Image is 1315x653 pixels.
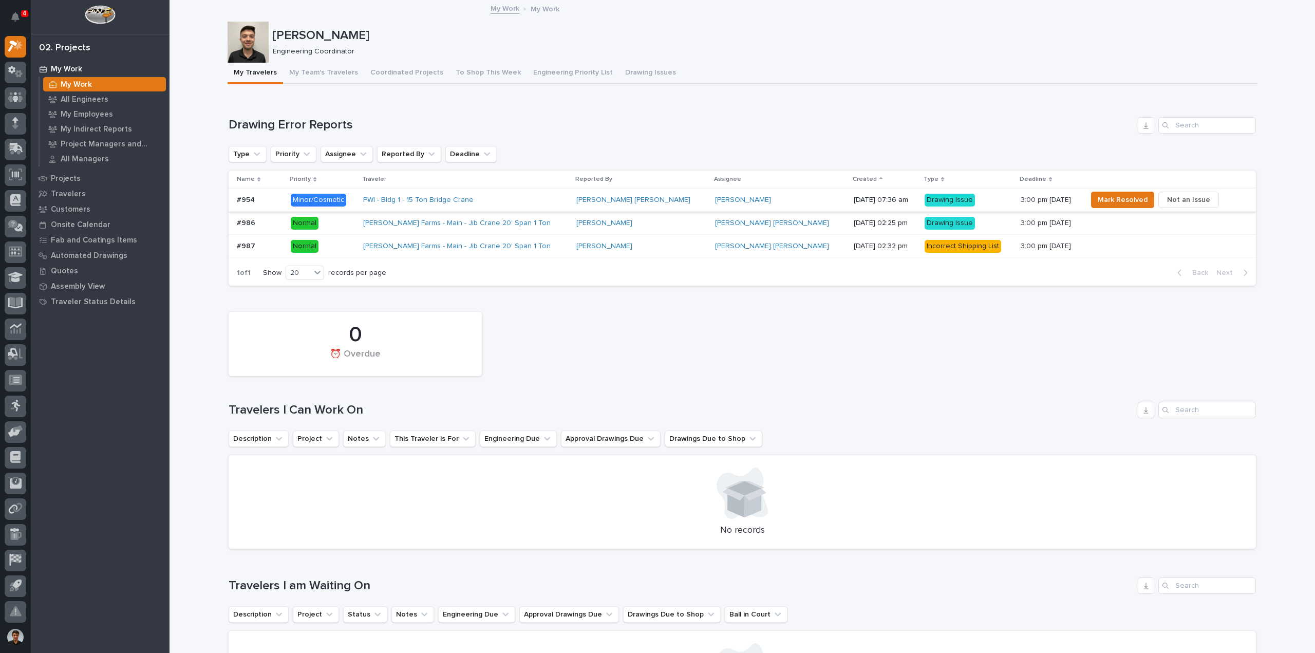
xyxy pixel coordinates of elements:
[61,110,113,119] p: My Employees
[1158,577,1256,594] div: Search
[51,297,136,307] p: Traveler Status Details
[1167,194,1210,206] span: Not an Issue
[40,77,170,91] a: My Work
[293,606,339,623] button: Project
[449,63,527,84] button: To Shop This Week
[31,171,170,186] a: Projects
[229,579,1134,593] h1: Travelers I am Waiting On
[343,431,386,447] button: Notes
[31,232,170,248] a: Fab and Coatings Items
[40,107,170,121] a: My Employees
[531,3,559,14] p: My Work
[246,349,464,370] div: ⏰ Overdue
[725,606,787,623] button: Ball in Court
[715,219,829,228] a: [PERSON_NAME] [PERSON_NAME]
[40,92,170,106] a: All Engineers
[925,194,975,207] div: Drawing Issue
[1091,192,1154,208] button: Mark Resolved
[362,174,386,185] p: Traveler
[237,174,255,185] p: Name
[31,278,170,294] a: Assembly View
[1158,117,1256,134] input: Search
[925,217,975,230] div: Drawing Issue
[854,242,916,251] p: [DATE] 02:32 pm
[575,174,612,185] p: Reported By
[51,251,127,260] p: Automated Drawings
[229,606,289,623] button: Description
[229,431,289,447] button: Description
[445,146,497,162] button: Deadline
[31,248,170,263] a: Automated Drawings
[61,95,108,104] p: All Engineers
[328,269,386,277] p: records per page
[1169,268,1212,277] button: Back
[619,63,682,84] button: Drawing Issues
[61,80,92,89] p: My Work
[13,12,26,29] div: Notifications4
[576,242,632,251] a: [PERSON_NAME]
[229,146,267,162] button: Type
[241,525,1244,536] p: No records
[31,201,170,217] a: Customers
[519,606,619,623] button: Approval Drawings Due
[291,194,346,207] div: Minor/Cosmetic
[263,269,281,277] p: Show
[854,196,916,204] p: [DATE] 07:36 am
[1021,240,1073,251] p: 3:00 pm [DATE]
[1158,192,1219,208] button: Not an Issue
[391,606,434,623] button: Notes
[228,63,283,84] button: My Travelers
[1212,268,1256,277] button: Next
[237,217,257,228] p: #986
[51,220,110,230] p: Onsite Calendar
[1158,402,1256,418] input: Search
[1186,268,1208,277] span: Back
[491,2,519,14] a: My Work
[290,174,311,185] p: Priority
[40,152,170,166] a: All Managers
[5,6,26,28] button: Notifications
[229,189,1256,212] tr: #954#954 Minor/CosmeticPWI - Bldg 1 - 15 Ton Bridge Crane [PERSON_NAME] [PERSON_NAME] [PERSON_NAM...
[51,236,137,245] p: Fab and Coatings Items
[715,196,771,204] a: [PERSON_NAME]
[363,196,474,204] a: PWI - Bldg 1 - 15 Ton Bridge Crane
[229,118,1134,133] h1: Drawing Error Reports
[363,219,551,228] a: [PERSON_NAME] Farms - Main - Jib Crane 20' Span 1 Ton
[229,403,1134,418] h1: Travelers I Can Work On
[1020,174,1046,185] p: Deadline
[61,155,109,164] p: All Managers
[61,140,162,149] p: Project Managers and Engineers
[31,186,170,201] a: Travelers
[31,294,170,309] a: Traveler Status Details
[1098,194,1148,206] span: Mark Resolved
[853,174,877,185] p: Created
[390,431,476,447] button: This Traveler is For
[273,28,1253,43] p: [PERSON_NAME]
[665,431,762,447] button: Drawings Due to Shop
[283,63,364,84] button: My Team's Travelers
[561,431,661,447] button: Approval Drawings Due
[40,122,170,136] a: My Indirect Reports
[51,174,81,183] p: Projects
[51,267,78,276] p: Quotes
[271,146,316,162] button: Priority
[40,137,170,151] a: Project Managers and Engineers
[576,219,632,228] a: [PERSON_NAME]
[61,125,132,134] p: My Indirect Reports
[237,240,257,251] p: #987
[1021,217,1073,228] p: 3:00 pm [DATE]
[31,263,170,278] a: Quotes
[286,268,311,278] div: 20
[480,431,557,447] button: Engineering Due
[291,217,318,230] div: Normal
[576,196,690,204] a: [PERSON_NAME] [PERSON_NAME]
[925,240,1001,253] div: Incorrect Shipping List
[438,606,515,623] button: Engineering Due
[51,205,90,214] p: Customers
[715,242,829,251] a: [PERSON_NAME] [PERSON_NAME]
[85,5,115,24] img: Workspace Logo
[51,282,105,291] p: Assembly View
[229,235,1256,258] tr: #987#987 Normal[PERSON_NAME] Farms - Main - Jib Crane 20' Span 1 Ton [PERSON_NAME] [PERSON_NAME] ...
[924,174,938,185] p: Type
